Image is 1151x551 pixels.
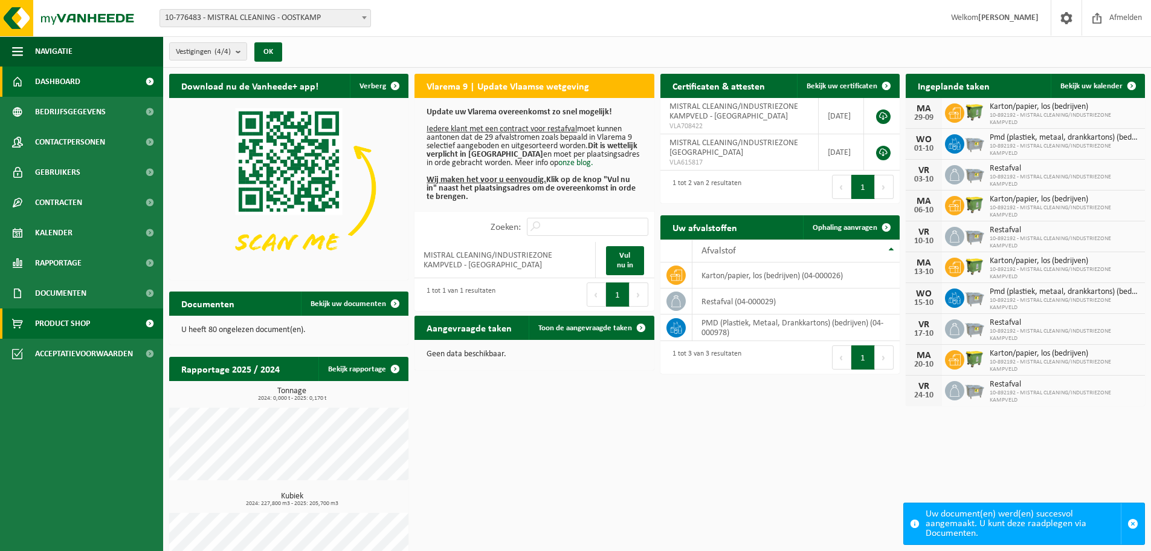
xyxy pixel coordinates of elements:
[606,282,630,307] button: 1
[990,328,1139,342] span: 10-892192 - MISTRAL CLEANING/INDUSTRIEZONE KAMPVELD
[912,206,936,215] div: 06-10
[427,175,636,201] b: Klik op de knop "Vul nu in" naast het plaatsingsadres om de overeenkomst in orde te brengen.
[1060,82,1123,90] span: Bekijk uw kalender
[912,289,936,299] div: WO
[990,297,1139,311] span: 10-892192 - MISTRAL CLEANING/INDUSTRIEZONE KAMPVELD
[35,187,82,218] span: Contracten
[692,262,900,289] td: karton/papier, los (bedrijven) (04-000026)
[964,163,985,184] img: WB-2500-GAL-GY-01
[630,282,648,307] button: Next
[666,174,741,200] div: 1 tot 2 van 2 resultaten
[175,492,408,507] h3: Kubiek
[414,74,601,97] h2: Vlarema 9 | Update Vlaamse wetgeving
[912,197,936,206] div: MA
[851,175,875,199] button: 1
[912,268,936,276] div: 13-10
[35,157,80,187] span: Gebruikers
[990,266,1139,281] span: 10-892192 - MISTRAL CLEANING/INDUSTRIEZONE KAMPVELD
[912,145,936,153] div: 01-10
[964,348,985,369] img: WB-1100-HPE-GN-50
[254,42,282,62] button: OK
[964,194,985,215] img: WB-1100-HPE-GN-50
[912,382,936,391] div: VR
[906,74,1002,97] h2: Ingeplande taken
[660,215,749,239] h2: Uw afvalstoffen
[832,345,851,370] button: Previous
[427,142,637,159] b: Dit is wettelijk verplicht in [GEOGRAPHIC_DATA]
[214,48,231,56] count: (4/4)
[990,287,1139,297] span: Pmd (plastiek, metaal, drankkartons) (bedrijven)
[669,122,810,131] span: VLA708422
[169,98,408,278] img: Download de VHEPlus App
[692,289,900,315] td: restafval (04-000029)
[912,320,936,330] div: VR
[558,158,593,168] a: onze blog.
[964,225,985,246] img: WB-2500-GAL-GY-01
[819,98,863,134] td: [DATE]
[990,195,1139,204] span: Karton/papier, los (bedrijven)
[669,139,798,157] span: MISTRAL CLEANING/INDUSTRIEZONE [GEOGRAPHIC_DATA]
[176,43,231,61] span: Vestigingen
[175,396,408,402] span: 2024: 0,000 t - 2025: 0,170 t
[990,133,1139,143] span: Pmd (plastiek, metaal, drankkartons) (bedrijven)
[912,299,936,307] div: 15-10
[301,292,407,316] a: Bekijk uw documenten
[606,246,643,275] a: Vul nu in
[875,345,894,370] button: Next
[964,379,985,400] img: WB-2500-GAL-GY-01
[912,351,936,360] div: MA
[421,281,495,308] div: 1 tot 1 van 1 resultaten
[427,108,612,117] b: Update uw Vlarema overeenkomst zo snel mogelijk!
[803,215,898,240] a: Ophaling aanvragen
[912,135,936,145] div: WO
[964,132,985,153] img: WB-2500-GAL-GY-01
[35,36,73,67] span: Navigatie
[797,74,898,98] a: Bekijk uw certificaten
[701,246,736,256] span: Afvalstof
[912,360,936,369] div: 20-10
[990,380,1139,390] span: Restafval
[819,134,863,171] td: [DATE]
[912,391,936,400] div: 24-10
[990,318,1139,328] span: Restafval
[414,316,524,339] h2: Aangevraagde taken
[990,174,1139,188] span: 10-892192 - MISTRAL CLEANING/INDUSTRIEZONE KAMPVELD
[35,67,80,97] span: Dashboard
[318,357,407,381] a: Bekijk rapportage
[990,256,1139,266] span: Karton/papier, los (bedrijven)
[666,344,741,371] div: 1 tot 3 van 3 resultaten
[912,104,936,114] div: MA
[35,97,106,127] span: Bedrijfsgegevens
[427,175,546,184] u: Wij maken het voor u eenvoudig.
[990,204,1139,219] span: 10-892192 - MISTRAL CLEANING/INDUSTRIEZONE KAMPVELD
[912,166,936,175] div: VR
[160,9,371,27] span: 10-776483 - MISTRAL CLEANING - OOSTKAMP
[359,82,386,90] span: Verberg
[35,248,82,278] span: Rapportage
[978,13,1039,22] strong: [PERSON_NAME]
[350,74,407,98] button: Verberg
[964,318,985,338] img: WB-2500-GAL-GY-01
[35,339,133,369] span: Acceptatievoorwaarden
[35,218,73,248] span: Kalender
[990,102,1139,112] span: Karton/papier, los (bedrijven)
[169,292,247,315] h2: Documenten
[926,503,1121,544] div: Uw document(en) werd(en) succesvol aangemaakt. U kunt deze raadplegen via Documenten.
[35,308,90,339] span: Product Shop
[990,359,1139,373] span: 10-892192 - MISTRAL CLEANING/INDUSTRIEZONE KAMPVELD
[807,82,877,90] span: Bekijk uw certificaten
[990,112,1139,126] span: 10-892192 - MISTRAL CLEANING/INDUSTRIEZONE KAMPVELD
[169,357,292,380] h2: Rapportage 2025 / 2024
[427,125,577,134] u: Iedere klant met een contract voor restafval
[875,175,894,199] button: Next
[587,282,606,307] button: Previous
[813,224,877,232] span: Ophaling aanvragen
[660,74,777,97] h2: Certificaten & attesten
[912,237,936,246] div: 10-10
[1051,74,1144,98] a: Bekijk uw kalender
[692,315,900,341] td: PMD (Plastiek, Metaal, Drankkartons) (bedrijven) (04-000978)
[912,114,936,122] div: 29-09
[427,350,642,359] p: Geen data beschikbaar.
[35,278,86,308] span: Documenten
[912,258,936,268] div: MA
